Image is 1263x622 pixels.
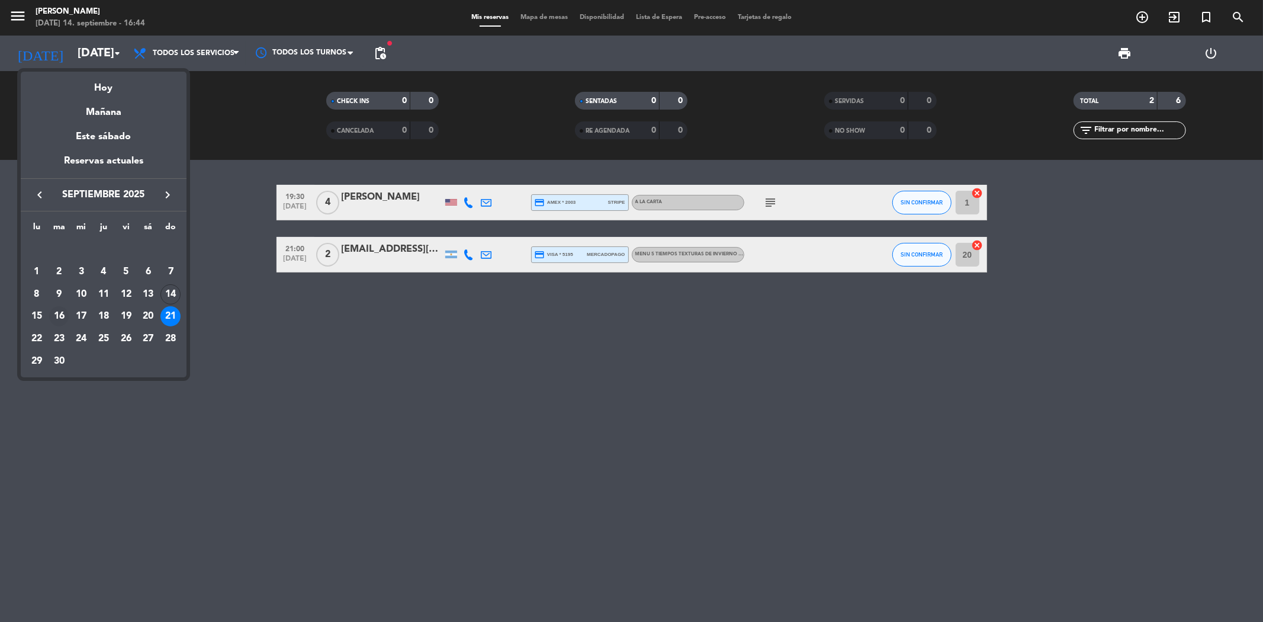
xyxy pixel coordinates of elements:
[48,350,70,373] td: 30 de septiembre de 2025
[70,283,92,306] td: 10 de septiembre de 2025
[48,328,70,350] td: 23 de septiembre de 2025
[50,187,157,203] span: septiembre 2025
[27,284,47,304] div: 8
[115,261,137,283] td: 5 de septiembre de 2025
[48,306,70,328] td: 16 de septiembre de 2025
[25,328,48,350] td: 22 de septiembre de 2025
[71,262,91,282] div: 3
[71,284,91,304] div: 10
[138,306,158,326] div: 20
[94,262,114,282] div: 4
[49,262,69,282] div: 2
[27,351,47,371] div: 29
[21,153,187,178] div: Reservas actuales
[115,220,137,239] th: viernes
[27,329,47,349] div: 22
[137,328,160,350] td: 27 de septiembre de 2025
[94,284,114,304] div: 11
[48,220,70,239] th: martes
[70,220,92,239] th: miércoles
[49,351,69,371] div: 30
[70,306,92,328] td: 17 de septiembre de 2025
[115,328,137,350] td: 26 de septiembre de 2025
[29,187,50,203] button: keyboard_arrow_left
[49,306,69,326] div: 16
[25,283,48,306] td: 8 de septiembre de 2025
[137,283,160,306] td: 13 de septiembre de 2025
[25,350,48,373] td: 29 de septiembre de 2025
[94,306,114,326] div: 18
[21,96,187,120] div: Mañana
[159,283,182,306] td: 14 de septiembre de 2025
[159,261,182,283] td: 7 de septiembre de 2025
[160,284,181,304] div: 14
[138,329,158,349] div: 27
[138,284,158,304] div: 13
[116,262,136,282] div: 5
[160,262,181,282] div: 7
[92,220,115,239] th: jueves
[115,283,137,306] td: 12 de septiembre de 2025
[160,188,175,202] i: keyboard_arrow_right
[48,261,70,283] td: 2 de septiembre de 2025
[71,306,91,326] div: 17
[71,329,91,349] div: 24
[49,329,69,349] div: 23
[116,306,136,326] div: 19
[116,284,136,304] div: 12
[159,328,182,350] td: 28 de septiembre de 2025
[49,284,69,304] div: 9
[157,187,178,203] button: keyboard_arrow_right
[116,329,136,349] div: 26
[25,220,48,239] th: lunes
[159,306,182,328] td: 21 de septiembre de 2025
[48,283,70,306] td: 9 de septiembre de 2025
[138,262,158,282] div: 6
[137,261,160,283] td: 6 de septiembre de 2025
[25,261,48,283] td: 1 de septiembre de 2025
[33,188,47,202] i: keyboard_arrow_left
[25,239,182,261] td: SEP.
[159,220,182,239] th: domingo
[92,306,115,328] td: 18 de septiembre de 2025
[92,328,115,350] td: 25 de septiembre de 2025
[70,328,92,350] td: 24 de septiembre de 2025
[160,329,181,349] div: 28
[27,262,47,282] div: 1
[25,306,48,328] td: 15 de septiembre de 2025
[137,306,160,328] td: 20 de septiembre de 2025
[94,329,114,349] div: 25
[92,283,115,306] td: 11 de septiembre de 2025
[27,306,47,326] div: 15
[21,72,187,96] div: Hoy
[21,120,187,153] div: Este sábado
[160,306,181,326] div: 21
[92,261,115,283] td: 4 de septiembre de 2025
[137,220,160,239] th: sábado
[115,306,137,328] td: 19 de septiembre de 2025
[70,261,92,283] td: 3 de septiembre de 2025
